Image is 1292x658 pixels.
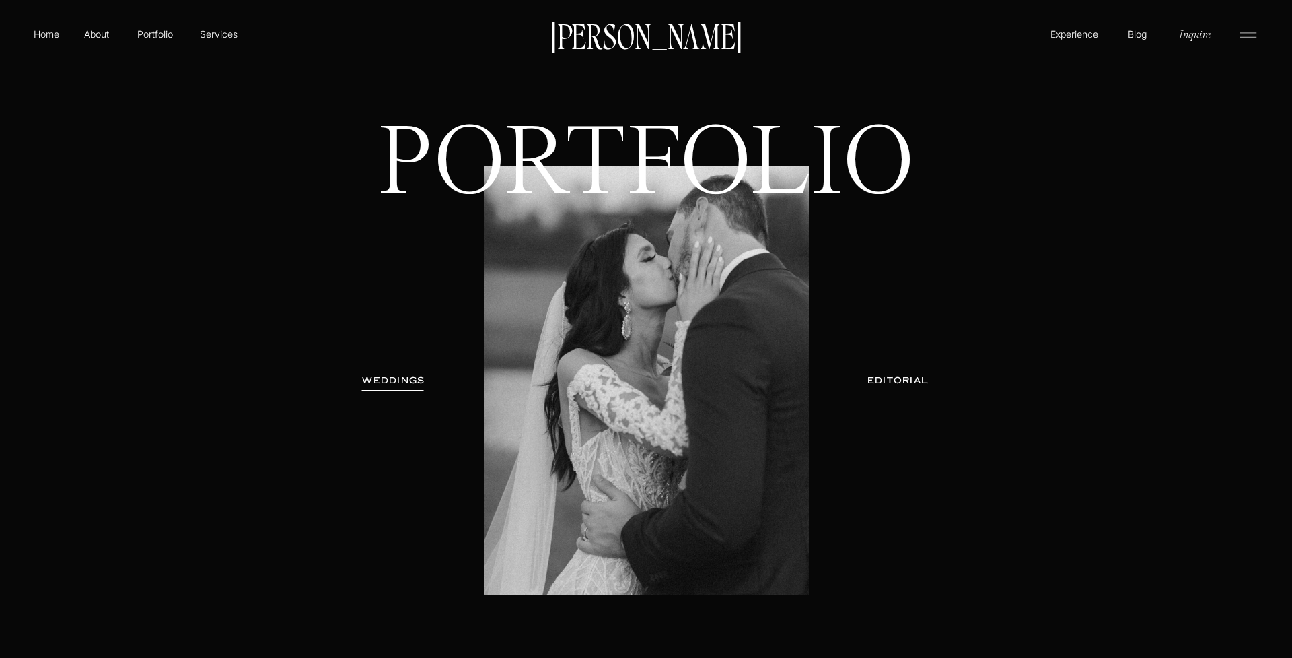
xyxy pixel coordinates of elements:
[351,374,436,387] a: WEDDINGS
[199,27,238,41] a: Services
[81,27,112,40] a: About
[544,21,748,49] a: [PERSON_NAME]
[31,27,62,41] a: Home
[849,374,947,387] a: EDITORIAL
[355,121,937,302] h1: PORTFOLIO
[1048,27,1100,41] a: Experience
[1124,27,1150,40] a: Blog
[131,27,179,41] a: Portfolio
[1178,26,1212,42] a: Inquire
